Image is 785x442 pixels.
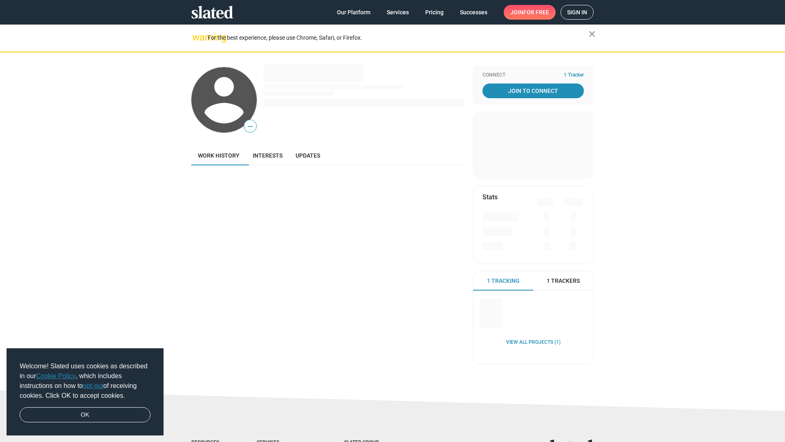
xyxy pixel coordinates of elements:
[587,29,597,39] mat-icon: close
[192,32,202,42] mat-icon: warning
[482,193,498,201] mat-card-title: Stats
[244,121,256,132] span: —
[330,5,377,20] a: Our Platform
[289,146,327,165] a: Updates
[20,361,150,401] span: Welcome! Slated uses cookies as described in our , which includes instructions on how to of recei...
[482,83,584,98] a: Join To Connect
[83,382,103,389] a: opt-out
[484,83,582,98] span: Join To Connect
[419,5,450,20] a: Pricing
[564,72,584,79] span: 1 Tracker
[20,407,150,423] a: dismiss cookie message
[380,5,415,20] a: Services
[191,146,246,165] a: Work history
[337,5,370,20] span: Our Platform
[208,32,589,43] div: For the best experience, please use Chrome, Safari, or Firefox.
[567,5,587,19] span: Sign in
[198,152,240,159] span: Work history
[487,277,520,285] span: 1 Tracking
[482,72,584,79] div: Connect
[246,146,289,165] a: Interests
[296,152,320,159] span: Updates
[425,5,444,20] span: Pricing
[523,5,549,20] span: for free
[547,277,580,285] span: 1 Trackers
[561,5,594,20] a: Sign in
[506,339,561,346] a: View all Projects (1)
[387,5,409,20] span: Services
[7,348,164,436] div: cookieconsent
[36,372,76,379] a: Cookie Policy
[253,152,283,159] span: Interests
[504,5,556,20] a: Joinfor free
[460,5,487,20] span: Successes
[510,5,549,20] span: Join
[453,5,494,20] a: Successes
